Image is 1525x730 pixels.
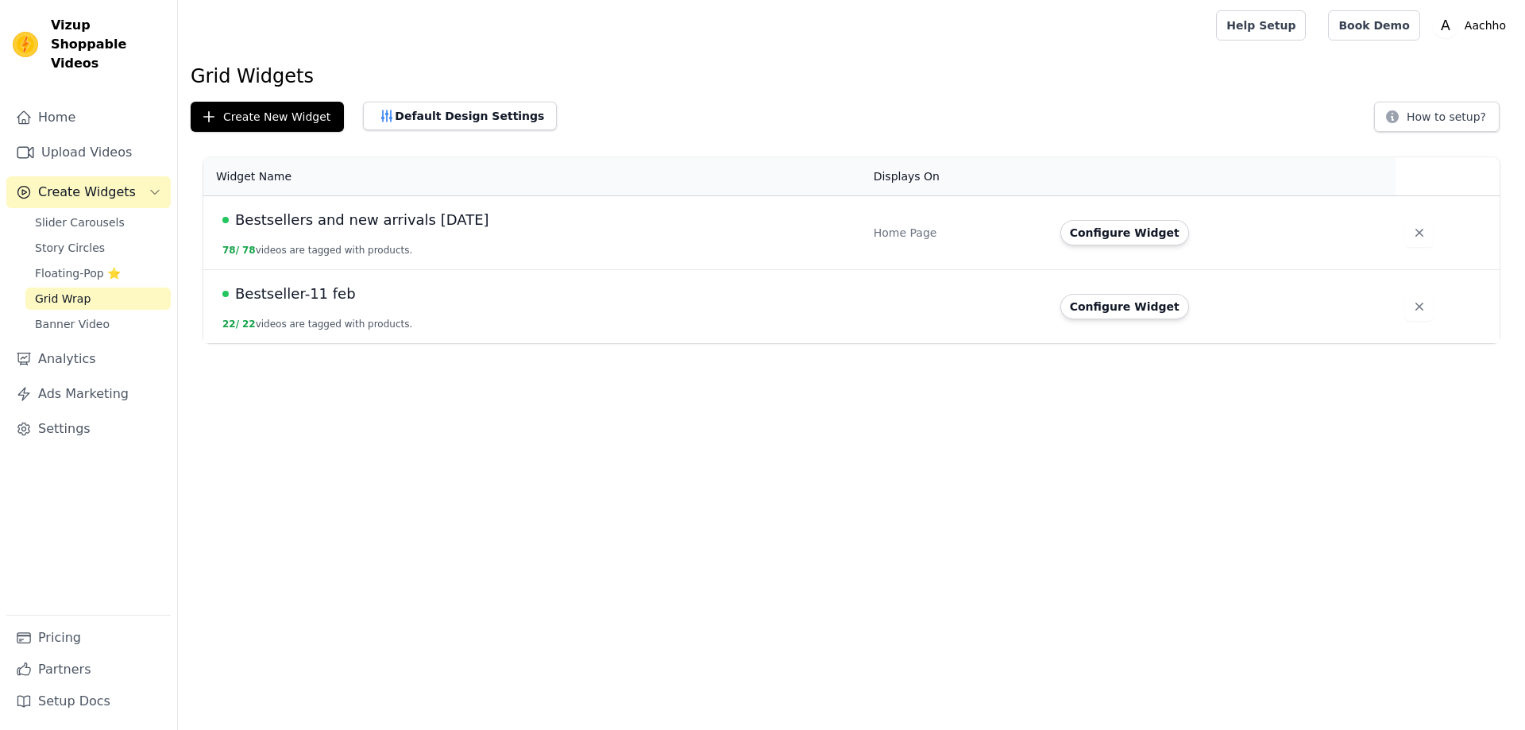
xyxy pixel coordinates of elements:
[35,316,110,332] span: Banner Video
[13,32,38,57] img: Vizup
[1060,294,1189,319] button: Configure Widget
[6,343,171,375] a: Analytics
[242,319,256,330] span: 22
[222,318,412,330] button: 22/ 22videos are tagged with products.
[6,137,171,168] a: Upload Videos
[222,217,229,223] span: Live Published
[1405,218,1434,247] button: Delete widget
[25,288,171,310] a: Grid Wrap
[864,157,1051,196] th: Displays On
[1458,11,1512,40] p: Aachho
[203,157,864,196] th: Widget Name
[35,240,105,256] span: Story Circles
[1374,102,1500,132] button: How to setup?
[874,225,1041,241] div: Home Page
[6,654,171,686] a: Partners
[191,102,344,132] button: Create New Widget
[6,176,171,208] button: Create Widgets
[222,245,239,256] span: 78 /
[1216,10,1306,41] a: Help Setup
[222,244,412,257] button: 78/ 78videos are tagged with products.
[1374,113,1500,128] a: How to setup?
[25,313,171,335] a: Banner Video
[35,214,125,230] span: Slider Carousels
[51,16,164,73] span: Vizup Shoppable Videos
[25,211,171,234] a: Slider Carousels
[6,686,171,717] a: Setup Docs
[35,265,121,281] span: Floating-Pop ⭐
[6,378,171,410] a: Ads Marketing
[25,262,171,284] a: Floating-Pop ⭐
[35,291,91,307] span: Grid Wrap
[1328,10,1419,41] a: Book Demo
[222,319,239,330] span: 22 /
[363,102,557,130] button: Default Design Settings
[191,64,1512,89] h1: Grid Widgets
[6,102,171,133] a: Home
[25,237,171,259] a: Story Circles
[235,283,356,305] span: Bestseller-11 feb
[235,209,489,231] span: Bestsellers and new arrivals [DATE]
[1060,220,1189,245] button: Configure Widget
[6,413,171,445] a: Settings
[242,245,256,256] span: 78
[38,183,136,202] span: Create Widgets
[6,622,171,654] a: Pricing
[1433,11,1512,40] button: A Aachho
[1441,17,1450,33] text: A
[1405,292,1434,321] button: Delete widget
[222,291,229,297] span: Live Published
